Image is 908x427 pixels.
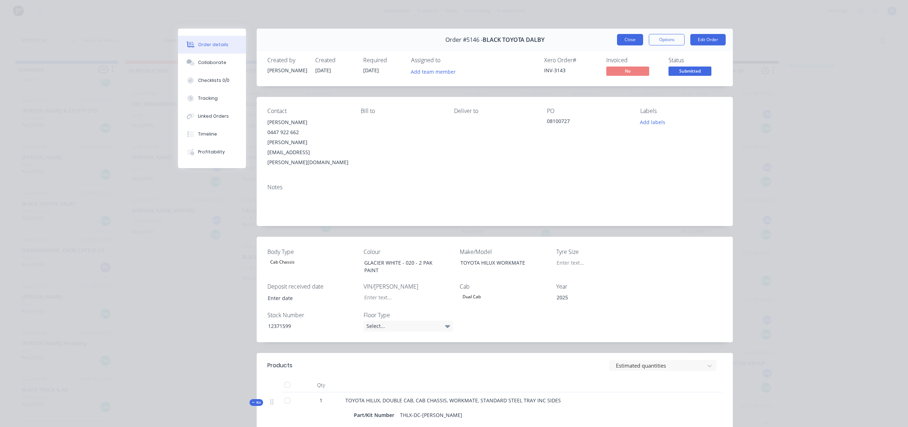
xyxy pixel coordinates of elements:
[364,321,453,332] div: Select...
[267,257,297,267] div: Cab Chassis
[407,67,460,76] button: Add team member
[267,247,357,256] label: Body Type
[178,36,246,54] button: Order details
[668,57,722,64] div: Status
[606,67,649,75] span: No
[300,378,342,392] div: Qty
[547,117,629,127] div: 08100727
[250,399,263,406] button: Kit
[556,282,646,291] label: Year
[267,361,292,370] div: Products
[551,292,640,303] div: 2025
[460,247,549,256] label: Make/Model
[252,400,261,405] span: Kit
[649,34,685,45] button: Options
[267,282,357,291] label: Deposit received date
[178,89,246,107] button: Tracking
[364,247,453,256] label: Colour
[267,127,349,137] div: 0447 922 662
[198,149,225,155] div: Profitability
[460,292,484,301] div: Dual Cab
[267,311,357,319] label: Stock Number
[178,54,246,72] button: Collaborate
[411,57,483,64] div: Assigned to
[267,67,307,74] div: [PERSON_NAME]
[460,282,549,291] label: Cab
[354,410,397,420] div: Part/Kit Number
[668,67,711,77] button: Submitted
[263,293,352,303] input: Enter date
[454,108,536,114] div: Deliver to
[640,108,722,114] div: Labels
[364,311,453,319] label: Floor Type
[359,257,448,275] div: GLACIER WHITE - 020 - 2 PAK PAINT
[178,107,246,125] button: Linked Orders
[445,36,483,43] span: Order #5146 -
[198,41,228,48] div: Order details
[315,57,355,64] div: Created
[267,117,349,167] div: [PERSON_NAME]0447 922 662[PERSON_NAME][EMAIL_ADDRESS][PERSON_NAME][DOMAIN_NAME]
[544,67,598,74] div: INV-3143
[315,67,331,74] span: [DATE]
[364,282,453,291] label: VIN/[PERSON_NAME]
[636,117,669,127] button: Add labels
[544,57,598,64] div: Xero Order #
[363,67,379,74] span: [DATE]
[267,108,349,114] div: Contact
[668,67,711,75] span: Submitted
[411,67,460,76] button: Add team member
[178,72,246,89] button: Checklists 0/0
[262,321,352,331] div: 12371599
[198,131,217,137] div: Timeline
[320,397,322,404] span: 1
[267,57,307,64] div: Created by
[198,95,218,102] div: Tracking
[267,117,349,127] div: [PERSON_NAME]
[267,184,722,191] div: Notes
[547,108,629,114] div: PO
[198,113,229,119] div: Linked Orders
[178,125,246,143] button: Timeline
[455,257,544,268] div: TOYOTA HILUX WORKMATE
[617,34,643,45] button: Close
[556,247,646,256] label: Tyre Size
[198,59,226,66] div: Collaborate
[483,36,544,43] span: BLACK TOYOTA DALBY
[606,57,660,64] div: Invoiced
[178,143,246,161] button: Profitability
[198,77,230,84] div: Checklists 0/0
[363,57,403,64] div: Required
[267,137,349,167] div: [PERSON_NAME][EMAIL_ADDRESS][PERSON_NAME][DOMAIN_NAME]
[690,34,726,45] button: Edit Order
[345,397,561,404] span: TOYOTA HILUX, DOUBLE CAB, CAB CHASSIS, WORKMATE, STANDARD STEEL TRAY INC SIDES
[361,108,443,114] div: Bill to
